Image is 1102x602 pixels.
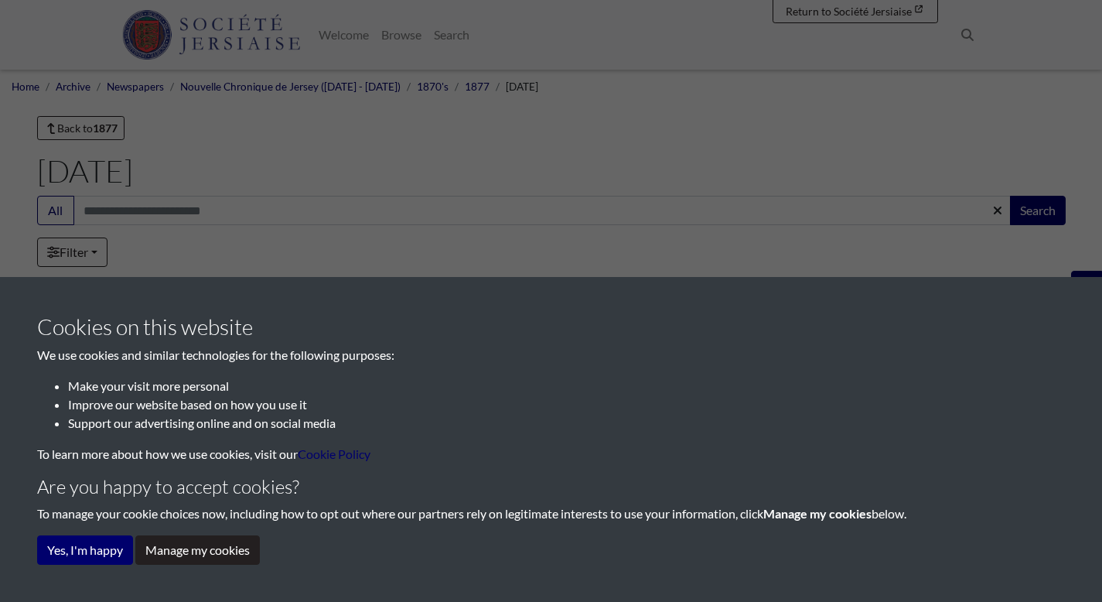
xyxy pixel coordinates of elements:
[37,346,1065,364] p: We use cookies and similar technologies for the following purposes:
[37,445,1065,463] p: To learn more about how we use cookies, visit our
[68,395,1065,414] li: Improve our website based on how you use it
[68,377,1065,395] li: Make your visit more personal
[68,414,1065,433] li: Support our advertising online and on social media
[135,535,260,565] button: Manage my cookies
[37,505,1065,523] p: To manage your cookie choices now, including how to opt out where our partners rely on legitimate...
[37,476,1065,498] h4: Are you happy to accept cookies?
[37,314,1065,340] h3: Cookies on this website
[763,506,872,521] strong: Manage my cookies
[298,446,370,461] a: learn more about cookies
[37,535,133,565] button: Yes, I'm happy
